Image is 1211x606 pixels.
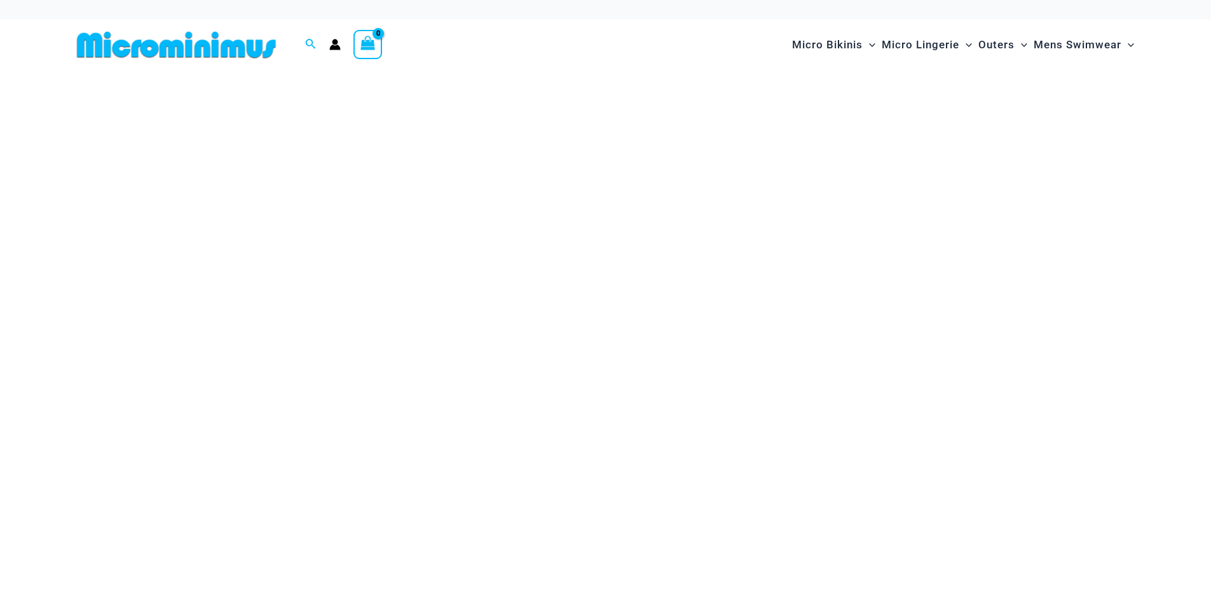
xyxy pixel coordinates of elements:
[1121,29,1134,61] span: Menu Toggle
[959,29,972,61] span: Menu Toggle
[1015,29,1027,61] span: Menu Toggle
[882,29,959,61] span: Micro Lingerie
[1030,25,1137,64] a: Mens SwimwearMenu ToggleMenu Toggle
[789,25,879,64] a: Micro BikinisMenu ToggleMenu Toggle
[72,31,281,59] img: MM SHOP LOGO FLAT
[975,25,1030,64] a: OutersMenu ToggleMenu Toggle
[792,29,863,61] span: Micro Bikinis
[863,29,875,61] span: Menu Toggle
[353,30,383,59] a: View Shopping Cart, empty
[879,25,975,64] a: Micro LingerieMenu ToggleMenu Toggle
[787,24,1140,66] nav: Site Navigation
[1034,29,1121,61] span: Mens Swimwear
[978,29,1015,61] span: Outers
[329,39,341,50] a: Account icon link
[305,37,317,53] a: Search icon link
